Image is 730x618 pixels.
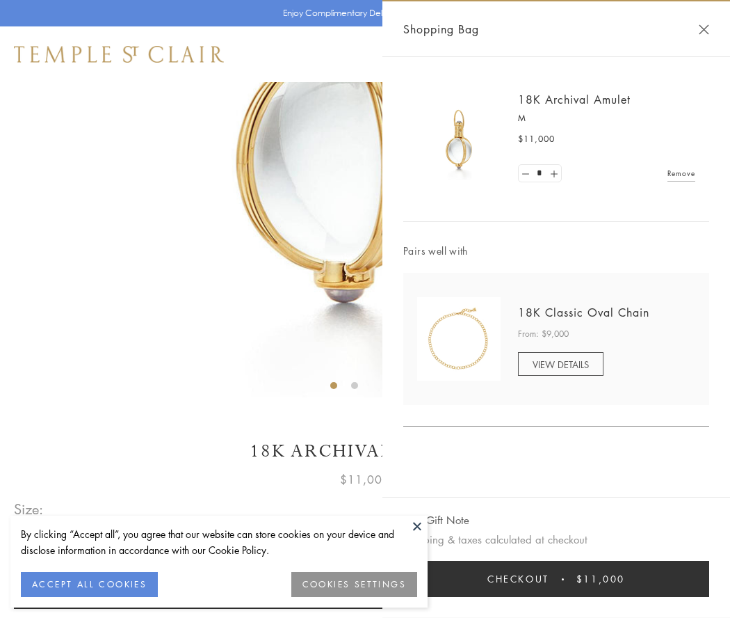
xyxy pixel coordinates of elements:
[576,571,625,587] span: $11,000
[14,439,716,463] h1: 18K Archival Amulet
[417,297,501,381] img: N88865-OV18
[403,512,469,529] button: Add Gift Note
[518,305,649,320] a: 18K Classic Oval Chain
[518,132,555,146] span: $11,000
[519,165,533,182] a: Set quantity to 0
[403,561,709,597] button: Checkout $11,000
[518,92,631,107] a: 18K Archival Amulet
[518,327,569,341] span: From: $9,000
[518,111,695,125] p: M
[403,20,479,38] span: Shopping Bag
[14,46,224,63] img: Temple St. Clair
[417,97,501,181] img: 18K Archival Amulet
[546,165,560,182] a: Set quantity to 2
[667,166,695,181] a: Remove
[533,358,589,371] span: VIEW DETAILS
[518,352,603,376] a: VIEW DETAILS
[283,6,441,20] p: Enjoy Complimentary Delivery & Returns
[291,572,417,597] button: COOKIES SETTINGS
[403,531,709,548] p: Shipping & taxes calculated at checkout
[21,526,417,558] div: By clicking “Accept all”, you agree that our website can store cookies on your device and disclos...
[21,572,158,597] button: ACCEPT ALL COOKIES
[403,243,709,259] span: Pairs well with
[340,470,390,489] span: $11,000
[487,571,549,587] span: Checkout
[14,498,44,521] span: Size:
[699,24,709,35] button: Close Shopping Bag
